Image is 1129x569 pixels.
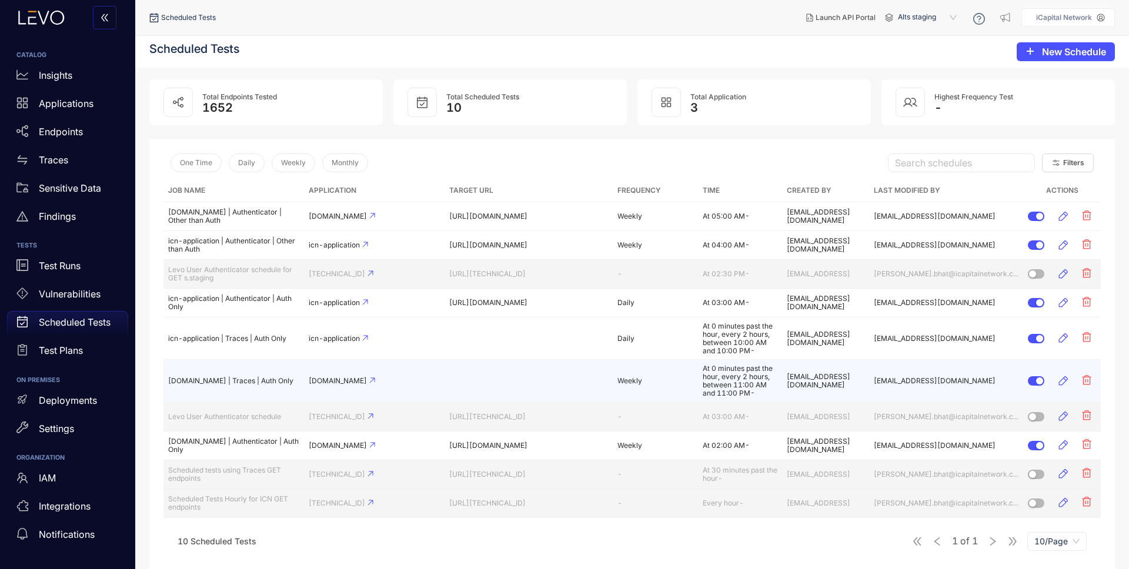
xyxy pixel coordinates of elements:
td: icn-application | Authenticator | Auth Only [163,289,304,317]
td: At 03:00 AM - [698,289,782,317]
button: One Time [171,153,222,172]
th: Target URL [445,179,612,202]
span: Launch API Portal [816,14,876,22]
td: [URL][DOMAIN_NAME] [445,231,612,260]
td: Weekly [613,202,698,231]
a: Test Plans [7,339,128,367]
span: [EMAIL_ADDRESS][DOMAIN_NAME] [874,240,996,249]
td: icn-application [304,231,445,260]
span: [EMAIL_ADDRESS][DOMAIN_NAME] [787,207,850,225]
p: iCapital Network [1036,14,1092,22]
a: Scheduled Tests [7,311,128,339]
td: [URL][TECHNICAL_ID] [445,260,612,289]
span: [EMAIL_ADDRESS][DOMAIN_NAME] [787,294,850,311]
td: - [613,403,698,431]
th: Last Modified By [869,179,1023,202]
span: New Schedule [1042,46,1106,57]
td: Weekly [613,360,698,402]
td: [DOMAIN_NAME] | Authenticator | Auth Only [163,431,304,460]
span: [EMAIL_ADDRESS][DOMAIN_NAME] [787,437,850,454]
span: 1 [972,535,978,546]
span: warning [16,210,28,222]
td: [TECHNICAL_ID] [304,260,445,289]
th: Application [304,179,445,202]
span: Alts staging [898,8,959,27]
th: Created By [782,179,869,202]
button: Launch API Portal [797,8,885,27]
span: plus [1026,46,1035,57]
span: of [952,535,978,546]
th: Actions [1023,179,1101,202]
span: [EMAIL_ADDRESS][DOMAIN_NAME] [787,330,850,347]
a: Sensitive Data [7,176,128,205]
h4: Scheduled Tests [149,42,239,56]
p: Integrations [39,501,91,511]
th: Frequency [613,179,698,202]
td: At 02:00 AM - [698,431,782,460]
span: [PERSON_NAME].bhat@icapitalnetwork.c... [874,498,1018,507]
span: [EMAIL_ADDRESS] [787,412,850,421]
p: Test Runs [39,260,81,271]
td: Daily [613,317,698,360]
span: Weekly [281,159,306,167]
span: team [16,472,28,484]
span: One Time [180,159,212,167]
td: - [613,489,698,518]
button: double-left [93,6,116,29]
a: Endpoints [7,120,128,148]
h6: TESTS [16,242,119,249]
a: Integrations [7,494,128,523]
p: Findings [39,211,76,222]
span: Total Endpoints Tested [202,92,277,101]
th: Job Name [163,179,304,202]
span: 10 [446,101,462,115]
td: [TECHNICAL_ID] [304,403,445,431]
p: Deployments [39,395,97,406]
button: Weekly [272,153,315,172]
span: [EMAIL_ADDRESS][DOMAIN_NAME] [787,372,850,389]
td: icn-application [304,317,445,360]
td: icn-application | Authenticator | Other than Auth [163,231,304,260]
td: Levo User Authenticator schedule for GET s.staging [163,260,304,289]
td: Scheduled Tests Hourly for ICN GET endpoints [163,489,304,518]
td: [DOMAIN_NAME] | Authenticator | Other than Auth [163,202,304,231]
span: 1 [952,535,958,546]
td: [TECHNICAL_ID] [304,460,445,489]
span: Total Application [690,92,746,101]
td: Levo User Authenticator schedule [163,403,304,431]
span: [PERSON_NAME].bhat@icapitalnetwork.c... [874,269,1018,278]
span: [EMAIL_ADDRESS][DOMAIN_NAME] [874,212,996,220]
h6: CATALOG [16,52,119,59]
td: [URL][DOMAIN_NAME] [445,202,612,231]
td: Weekly [613,231,698,260]
span: [EMAIL_ADDRESS] [787,498,850,507]
p: Sensitive Data [39,183,101,193]
td: [URL][DOMAIN_NAME] [445,431,612,460]
td: - [613,460,698,489]
a: Settings [7,417,128,445]
span: [EMAIL_ADDRESS] [787,470,850,478]
span: [EMAIL_ADDRESS][DOMAIN_NAME] [874,334,996,343]
p: Notifications [39,529,95,540]
a: Notifications [7,523,128,551]
p: Endpoints [39,126,83,137]
span: Daily [238,159,255,167]
span: [EMAIL_ADDRESS][DOMAIN_NAME] [874,298,996,307]
span: [EMAIL_ADDRESS][DOMAIN_NAME] [787,236,850,253]
span: Total Scheduled Tests [446,92,519,101]
td: [DOMAIN_NAME] [304,360,445,402]
td: [TECHNICAL_ID] [304,489,445,518]
span: [PERSON_NAME].bhat@icapitalnetwork.c... [874,412,1018,421]
button: Filters [1042,153,1094,172]
a: Deployments [7,389,128,417]
span: [EMAIL_ADDRESS][DOMAIN_NAME] [874,376,996,385]
span: double-left [100,13,109,24]
span: 10/Page [1034,533,1080,550]
span: swap [16,154,28,166]
span: Highest Frequency Test [934,92,1013,101]
a: Applications [7,92,128,120]
a: Vulnerabilities [7,283,128,311]
td: At 03:00 AM - [698,403,782,431]
span: [PERSON_NAME].bhat@icapitalnetwork.c... [874,470,1018,478]
td: [URL][TECHNICAL_ID] [445,460,612,489]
